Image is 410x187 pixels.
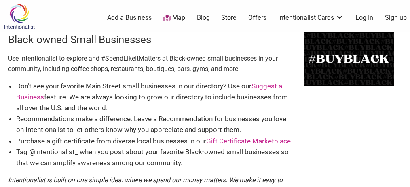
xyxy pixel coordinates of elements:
img: BuyBlack-500x300-1.png [304,32,394,86]
a: Store [221,13,237,22]
li: Purchase a gift certificate from diverse local businesses in our . [16,136,296,147]
p: Use Intentionalist to explore and #SpendLikeItMatters at Black-owned small businesses in your com... [8,53,296,74]
a: Log In [355,13,373,22]
h3: Black-owned Small Businesses [8,32,296,47]
a: Sign up [385,13,407,22]
a: Suggest a Business [16,82,282,101]
li: Tag @intentionalist_ when you post about your favorite Black-owned small businesses so that we ca... [16,147,296,168]
a: Map [163,13,185,23]
a: Intentionalist Cards [278,13,344,22]
li: Recommendations make a difference. Leave a Recommendation for businesses you love on Intentionali... [16,113,296,135]
a: Gift Certificate Marketplace [206,137,291,145]
li: Don’t see your favorite Main Street small businesses in our directory? Use our feature. We are al... [16,81,296,114]
a: Offers [248,13,266,22]
a: Add a Business [107,13,152,22]
a: Blog [197,13,210,22]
